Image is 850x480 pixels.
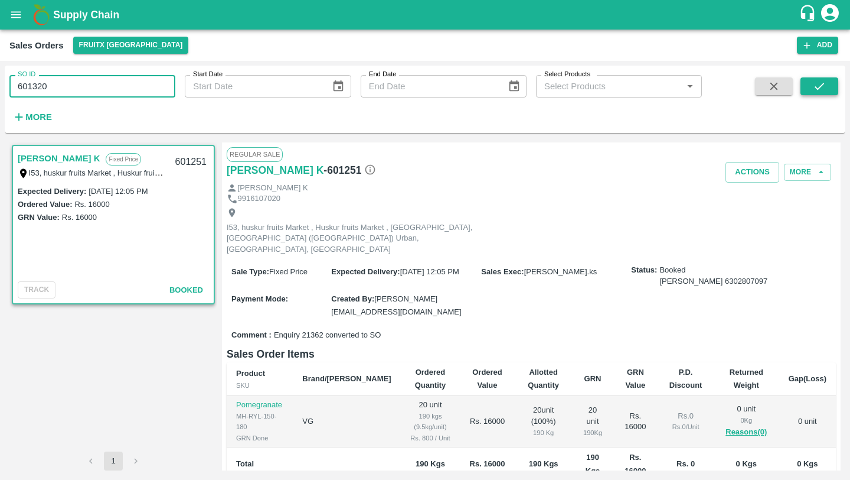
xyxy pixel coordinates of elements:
span: Booked [659,265,767,287]
input: Select Products [540,79,679,94]
label: Expected Delivery : [331,267,400,276]
td: 20 unit [401,396,460,447]
div: account of current user [819,2,841,27]
label: Sale Type : [231,267,269,276]
td: 0 unit [779,396,836,447]
b: Supply Chain [53,9,119,21]
b: Rs. 16000 [470,459,505,468]
span: Regular Sale [227,147,283,161]
input: Enter SO ID [9,75,175,98]
button: Add [797,37,838,54]
a: [PERSON_NAME] K [227,162,323,179]
label: Start Date [193,70,223,79]
div: Rs. 0 / Unit [667,421,704,432]
div: 20 unit ( 100 %) [524,405,563,438]
button: Choose date [503,75,525,98]
h6: Sales Order Items [227,346,836,362]
label: Select Products [544,70,590,79]
label: GRN Value: [18,213,60,222]
b: 0 Kgs [736,459,757,468]
div: 601251 [168,148,214,176]
td: Rs. 16000 [460,396,514,447]
label: I53, huskur fruits Market , Huskur fruits Market , [GEOGRAPHIC_DATA], [GEOGRAPHIC_DATA] ([GEOGRAP... [29,168,635,177]
span: [DATE] 12:05 PM [400,267,459,276]
strong: More [25,112,52,122]
label: Expected Delivery : [18,187,86,196]
div: Rs. 800 / Unit [410,433,451,443]
span: [PERSON_NAME].ks [524,267,597,276]
label: Payment Mode : [231,294,288,303]
label: Comment : [231,330,272,341]
div: customer-support [799,4,819,25]
div: 20 unit [582,405,604,438]
div: Rs. 0 [667,411,704,422]
button: open drawer [2,1,30,28]
b: Product [236,369,265,378]
button: More [9,107,55,127]
p: Pomegranate [236,400,283,411]
p: 9916107020 [238,193,280,205]
b: Brand/[PERSON_NAME] [302,374,391,383]
b: 0 Kgs [797,459,818,468]
button: Actions [725,162,779,183]
td: Rs. 16000 [613,396,658,447]
label: Rs. 16000 [74,200,109,209]
img: logo [30,3,53,27]
span: Enquiry 21362 converted to SO [274,330,381,341]
td: VG [293,396,400,447]
div: MH-RYL-150-180 [236,411,283,433]
p: I53, huskur fruits Market , Huskur fruits Market , [GEOGRAPHIC_DATA], [GEOGRAPHIC_DATA] ([GEOGRAP... [227,222,492,255]
label: Status: [631,265,657,276]
input: End Date [361,75,498,98]
input: Start Date [185,75,322,98]
span: Fixed Price [269,267,308,276]
b: Ordered Quantity [415,368,446,390]
button: Reasons(0) [723,426,770,439]
b: GRN Value [625,368,645,390]
button: More [784,164,831,181]
b: 190 Kgs [416,459,445,468]
a: Supply Chain [53,7,799,23]
button: Choose date [327,75,349,98]
button: page 1 [104,452,123,471]
label: [DATE] 12:05 PM [89,187,148,196]
p: [PERSON_NAME] K [238,183,308,194]
b: Rs. 16000 [625,453,646,475]
label: Created By : [331,294,374,303]
div: 190 Kg [524,427,563,438]
div: 0 Kg [723,415,770,426]
label: Rs. 16000 [62,213,97,222]
b: Rs. 0 [676,459,695,468]
b: Total [236,459,254,468]
b: Allotted Quantity [528,368,559,390]
div: Sales Orders [9,38,64,53]
div: 0 unit [723,404,770,439]
span: [PERSON_NAME][EMAIL_ADDRESS][DOMAIN_NAME] [331,294,461,316]
b: 190 Kgs [529,459,558,468]
label: End Date [369,70,396,79]
b: P.D. Discount [669,368,702,390]
nav: pagination navigation [80,452,147,471]
label: Ordered Value: [18,200,72,209]
b: Returned Weight [730,368,763,390]
b: 190 Kgs [586,453,600,475]
label: SO ID [18,70,35,79]
div: SKU [236,380,283,391]
label: Sales Exec : [481,267,524,276]
button: Open [682,79,698,94]
span: Booked [169,286,203,294]
b: Gap(Loss) [789,374,826,383]
div: 190 Kg [582,427,604,438]
div: 190 kgs (9.5kg/unit) [410,411,451,433]
h6: - 601251 [323,162,375,179]
p: Fixed Price [106,153,141,166]
b: GRN [584,374,601,383]
a: [PERSON_NAME] K [18,151,100,166]
button: Select DC [73,37,189,54]
div: [PERSON_NAME] 6302807097 [659,276,767,287]
b: Ordered Value [472,368,502,390]
div: GRN Done [236,433,283,443]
